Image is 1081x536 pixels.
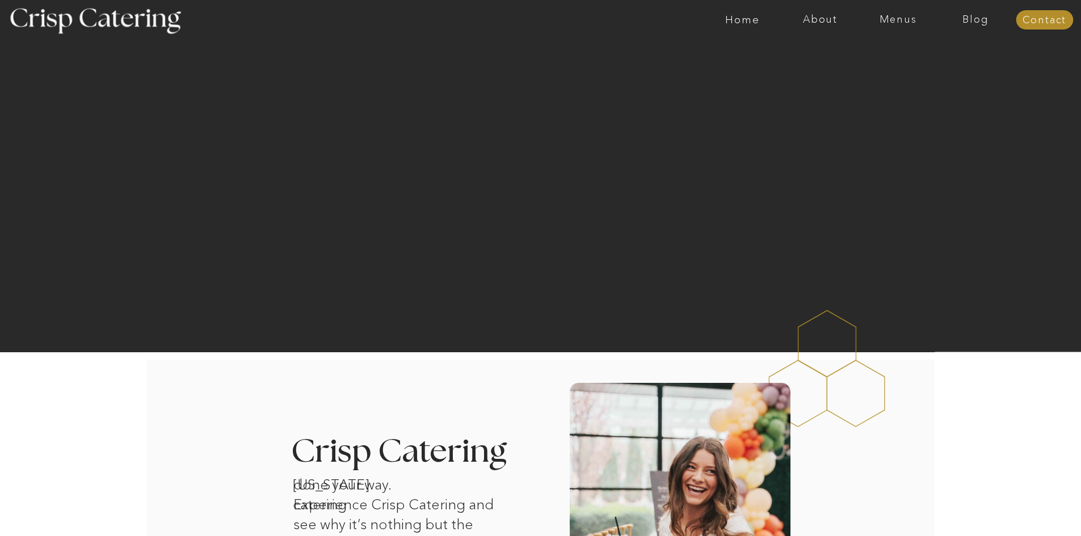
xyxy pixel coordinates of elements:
[859,14,937,26] a: Menus
[293,475,411,489] h1: [US_STATE] catering
[291,436,536,469] h3: Crisp Catering
[781,14,859,26] a: About
[1016,15,1073,26] a: Contact
[937,14,1015,26] a: Blog
[704,14,781,26] a: Home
